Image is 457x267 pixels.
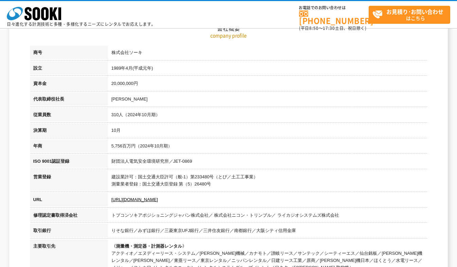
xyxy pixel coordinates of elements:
span: はこちら [372,6,450,23]
th: 修理認定書取得済会社 [30,209,108,224]
a: [URL][DOMAIN_NAME] [111,197,158,202]
th: 年商 [30,139,108,155]
td: 20,000,000円 [108,77,427,92]
td: [PERSON_NAME] [108,92,427,108]
th: URL [30,193,108,209]
p: 日々進化する計測技術と多種・多様化するニーズにレンタルでお応えします。 [7,22,156,26]
strong: お見積り･お問い合わせ [386,7,443,16]
span: 〈測量機・測定器・計測器レンタル〉 [111,244,187,249]
td: 10月 [108,124,427,139]
span: 17:30 [323,25,335,31]
p: company profile [30,32,427,39]
th: 決算期 [30,124,108,139]
td: 5,756百万円（2024年10月期） [108,139,427,155]
td: トプコンソキアポジショニングジャパン株式会社／ 株式会社ニコン・トリンブル／ ライカジオシステムズ株式会社 [108,209,427,224]
a: [PHONE_NUMBER] [299,11,369,24]
td: 310人（2024年10月期） [108,108,427,124]
th: 代表取締役社長 [30,92,108,108]
span: (平日 ～ 土日、祝日除く) [299,25,366,31]
td: 1989年4月(平成元年) [108,61,427,77]
th: 商号 [30,46,108,61]
span: お電話でのお問い合わせは [299,6,369,10]
th: 設立 [30,61,108,77]
th: 従業員数 [30,108,108,124]
a: お見積り･お問い合わせはこちら [369,6,450,24]
td: りそな銀行／みずほ銀行／三菱東京UFJ銀行／三井住友銀行／南都銀行／大阪シティ信用金庫 [108,224,427,239]
th: 資本金 [30,77,108,92]
th: ISO 9001認証登録 [30,155,108,170]
th: 取引銀行 [30,224,108,239]
td: 財団法人電気安全環境研究所／JET-0869 [108,155,427,170]
td: 株式会社ソーキ [108,46,427,61]
th: 営業登録 [30,170,108,193]
span: 8:50 [309,25,319,31]
td: 建設業許可：国土交通大臣許可（般-1）第233480号（とび／土工工事業） 測量業者登録：国土交通大臣登録 第（5）26480号 [108,170,427,193]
